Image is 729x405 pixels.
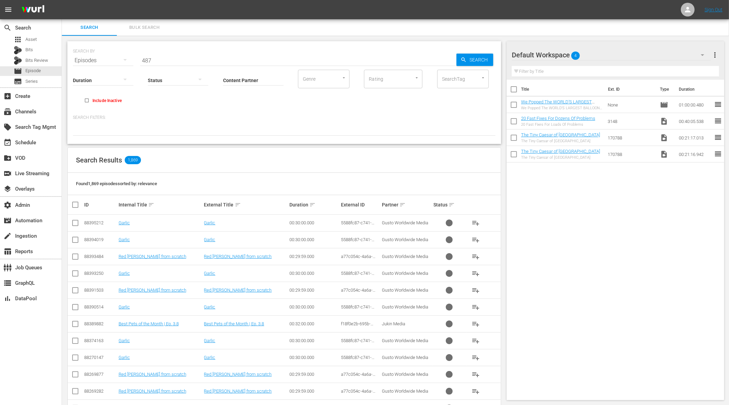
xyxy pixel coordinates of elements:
div: Status [433,201,466,209]
span: Bits Review [25,57,48,64]
span: VOD [3,154,12,162]
td: 00:21:16.942 [676,146,714,162]
span: playlist_add [472,303,480,311]
div: 88394019 [84,237,117,242]
a: Red [PERSON_NAME] from scratch [119,372,186,377]
th: Type [656,80,675,99]
div: 88270147 [84,355,117,360]
div: 00:30:00.000 [289,355,339,360]
span: Video [660,150,668,158]
div: We Popped The WORLD’S LARGEST BALLOON! (40ft+) / INSANELY HIGH BLOB LAUNCH! Car Dropped from 150f... [521,106,602,110]
div: 00:30:00.000 [289,237,339,242]
span: Create [3,92,12,100]
div: 88269877 [84,372,117,377]
span: 5588fc87-c741-4871-9ca3-06cf11129c45 [341,355,374,370]
button: playlist_add [467,265,484,282]
span: 5588fc87-c741-4871-9ca3-06cf11129c45 [341,220,374,236]
span: playlist_add [472,219,480,227]
span: sort [235,202,241,208]
span: 5588fc87-c741-4871-9ca3-06cf11129c45 [341,304,374,320]
a: Garlic [204,355,216,360]
span: playlist_add [472,387,480,395]
button: playlist_add [467,366,484,383]
span: playlist_add [472,337,480,345]
span: Jukin Media [382,321,405,326]
div: ID [84,202,117,207]
div: 00:29:59.000 [289,254,339,259]
a: Red [PERSON_NAME] from scratch [204,389,272,394]
div: External ID [341,202,380,207]
a: Garlic [119,338,130,343]
a: Garlic [119,220,130,225]
div: External Title [204,201,288,209]
span: Search Tag Mgmt [3,123,12,131]
span: reorder [714,117,722,125]
span: Episode [660,101,668,109]
td: 3148 [605,113,657,130]
span: Video [660,134,668,142]
span: a77c054c-4a6a-4877-83c0-9956493d20e3 [341,254,375,269]
span: Automation [3,216,12,225]
a: Garlic [204,271,216,276]
span: playlist_add [472,269,480,278]
span: Gusto Worldwide Media [382,271,428,276]
span: Gusto Worldwide Media [382,220,428,225]
div: The Tiny Caesar of [GEOGRAPHIC_DATA] [521,139,600,143]
div: 00:29:59.000 [289,389,339,394]
span: Live Streaming [3,169,12,178]
span: Found 1,869 episodes sorted by: relevance [76,181,157,186]
button: playlist_add [467,248,484,265]
div: 88395212 [84,220,117,225]
span: GraphQL [3,279,12,287]
span: Gusto Worldwide Media [382,254,428,259]
td: 170788 [605,146,657,162]
span: Gusto Worldwide Media [382,372,428,377]
span: reorder [714,150,722,158]
a: Red [PERSON_NAME] from scratch [204,372,272,377]
span: a77c054c-4a6a-4877-83c0-9956493d20e3 [341,389,375,404]
button: playlist_add [467,383,484,400]
div: 00:32:00.000 [289,321,339,326]
div: Internal Title [119,201,202,209]
span: playlist_add [472,286,480,294]
div: 88393484 [84,254,117,259]
span: menu [4,5,12,14]
div: 00:30:00.000 [289,304,339,310]
span: playlist_add [472,320,480,328]
a: Red [PERSON_NAME] from scratch [204,254,272,259]
span: Include Inactive [92,98,122,104]
div: Episodes [73,51,133,70]
span: a77c054c-4a6a-4877-83c0-9956493d20e3 [341,372,375,387]
div: 88391503 [84,288,117,293]
span: Search [467,54,493,66]
span: Series [14,77,22,86]
button: Open [480,75,486,81]
button: playlist_add [467,333,484,349]
span: 5588fc87-c741-4871-9ca3-06cf11129c45 [341,338,374,353]
div: Default Workspace [512,45,711,65]
a: 20 Fast Fixes For Dozens Of Problems [521,116,595,121]
span: Job Queues [3,263,12,272]
div: 00:30:00.000 [289,338,339,343]
span: playlist_add [472,252,480,261]
th: Duration [675,80,716,99]
th: Ext. ID [604,80,656,99]
div: 88374163 [84,338,117,343]
button: Open [341,75,347,81]
a: Best Pets of the Month | Ep. 3.8 [204,321,264,326]
span: Bulk Search [121,24,168,32]
a: Sign Out [705,7,722,12]
div: Duration [289,201,339,209]
span: more_vert [711,51,719,59]
td: 01:00:00.480 [676,97,714,113]
a: Garlic [204,220,216,225]
td: 170788 [605,130,657,146]
span: Gusto Worldwide Media [382,338,428,343]
div: 88390514 [84,304,117,310]
div: 00:29:59.000 [289,288,339,293]
th: Title [521,80,604,99]
span: a77c054c-4a6a-4877-83c0-9956493d20e3 [341,288,375,303]
span: sort [309,202,316,208]
button: more_vert [711,47,719,63]
button: playlist_add [467,299,484,315]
